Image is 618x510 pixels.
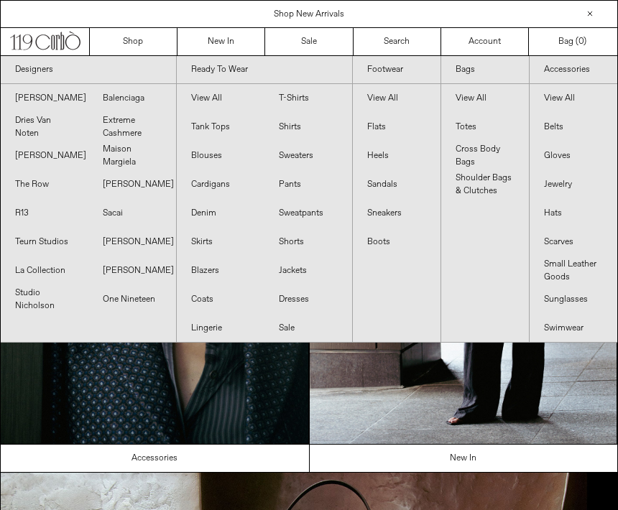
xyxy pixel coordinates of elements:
a: [PERSON_NAME] [1,84,88,113]
a: Totes [441,113,529,142]
a: Pants [264,170,352,199]
a: New In [177,28,265,55]
a: Cross Body Bags [441,142,529,170]
a: Sacai [88,199,176,228]
a: Scarves [530,228,617,256]
a: Accessories [530,56,617,84]
a: Swimwear [530,314,617,343]
a: Flats [353,113,441,142]
a: T-Shirts [264,84,352,113]
a: Blazers [177,256,264,285]
a: Sweaters [264,142,352,170]
a: Jewelry [530,170,617,199]
a: Shop [90,28,177,55]
a: View All [177,84,264,113]
a: Heels [353,142,441,170]
a: [PERSON_NAME] [88,228,176,256]
span: ) [578,35,586,48]
a: Denim [177,199,264,228]
a: Shop New Arrivals [274,9,344,20]
a: Jackets [264,256,352,285]
a: Gloves [530,142,617,170]
a: Account [441,28,529,55]
a: Lingerie [177,314,264,343]
a: Extreme Cashmere [88,113,176,142]
a: Studio Nicholson [1,285,88,314]
a: Sale [264,314,352,343]
a: One Nineteen [88,285,176,314]
a: Bag () [529,28,617,55]
a: View All [441,84,529,113]
a: Dries Van Noten [1,113,88,142]
a: Dresses [264,285,352,314]
a: Designers [1,56,176,84]
a: Footwear [353,56,441,84]
a: [PERSON_NAME] [1,142,88,170]
a: [PERSON_NAME] [88,256,176,285]
a: Skirts [177,228,264,256]
a: Accessories [1,445,310,472]
a: Belts [530,113,617,142]
a: Sale [265,28,353,55]
a: Sneakers [353,199,441,228]
a: Balenciaga [88,84,176,113]
a: Hats [530,199,617,228]
a: Boots [353,228,441,256]
a: Small Leather Goods [530,256,617,285]
a: R13 [1,199,88,228]
a: Search [354,28,441,55]
span: 0 [578,36,584,47]
a: The Row [1,170,88,199]
a: Shirts [264,113,352,142]
a: Blouses [177,142,264,170]
a: Sandals [353,170,441,199]
a: Tank Tops [177,113,264,142]
a: Ready To Wear [177,56,352,84]
a: La Collection [1,256,88,285]
a: Shoulder Bags & Clutches [441,170,529,199]
a: Cardigans [177,170,264,199]
a: Sunglasses [530,285,617,314]
a: Teurn Studios [1,228,88,256]
a: Sweatpants [264,199,352,228]
a: View All [353,84,441,113]
a: Bags [441,56,529,84]
a: [PERSON_NAME] [88,170,176,199]
a: View All [530,84,617,113]
a: Maison Margiela [88,142,176,170]
a: Shorts [264,228,352,256]
a: Coats [177,285,264,314]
